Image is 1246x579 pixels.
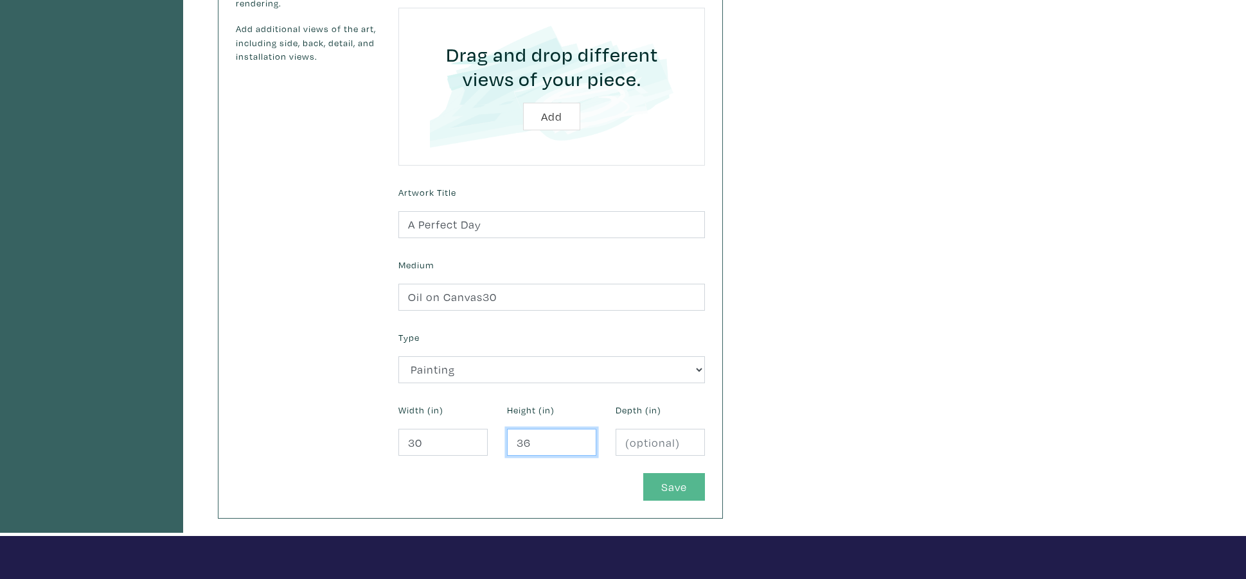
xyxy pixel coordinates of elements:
p: Add additional views of the art, including side, back, detail, and installation views. [236,22,379,64]
label: Width (in) [398,403,443,417]
label: Medium [398,258,434,272]
button: Save [643,473,705,501]
input: Ex. Acrylic on canvas, giclee on photo paper [398,284,705,311]
label: Height (in) [507,403,555,417]
label: Depth (in) [616,403,661,417]
input: (optional) [616,429,705,456]
label: Type [398,331,420,345]
label: Artwork Title [398,186,456,200]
